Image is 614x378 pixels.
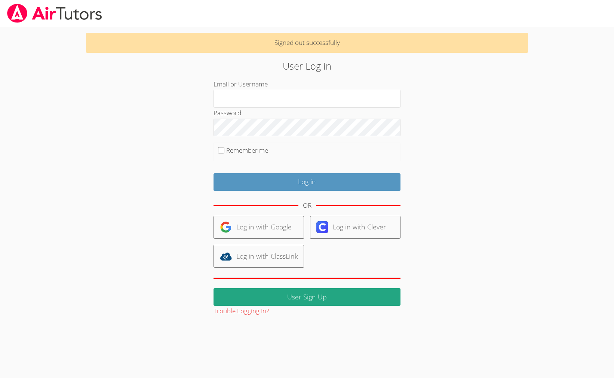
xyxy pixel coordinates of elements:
img: google-logo-50288ca7cdecda66e5e0955fdab243c47b7ad437acaf1139b6f446037453330a.svg [220,221,232,233]
a: Log in with ClassLink [214,245,304,268]
label: Email or Username [214,80,268,88]
div: OR [303,200,311,211]
label: Password [214,109,241,117]
a: Log in with Clever [310,216,400,239]
p: Signed out successfully [86,33,528,53]
img: classlink-logo-d6bb404cc1216ec64c9a2012d9dc4662098be43eaf13dc465df04b49fa7ab582.svg [220,250,232,262]
a: Log in with Google [214,216,304,239]
label: Remember me [226,146,268,155]
button: Trouble Logging In? [214,306,269,317]
img: airtutors_banner-c4298cdbf04f3fff15de1276eac7730deb9818008684d7c2e4769d2f7ddbe033.png [6,4,103,23]
a: User Sign Up [214,288,400,306]
img: clever-logo-6eab21bc6e7a338710f1a6ff85c0baf02591cd810cc4098c63d3a4b26e2feb20.svg [316,221,328,233]
h2: User Log in [141,59,473,73]
input: Log in [214,173,400,191]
